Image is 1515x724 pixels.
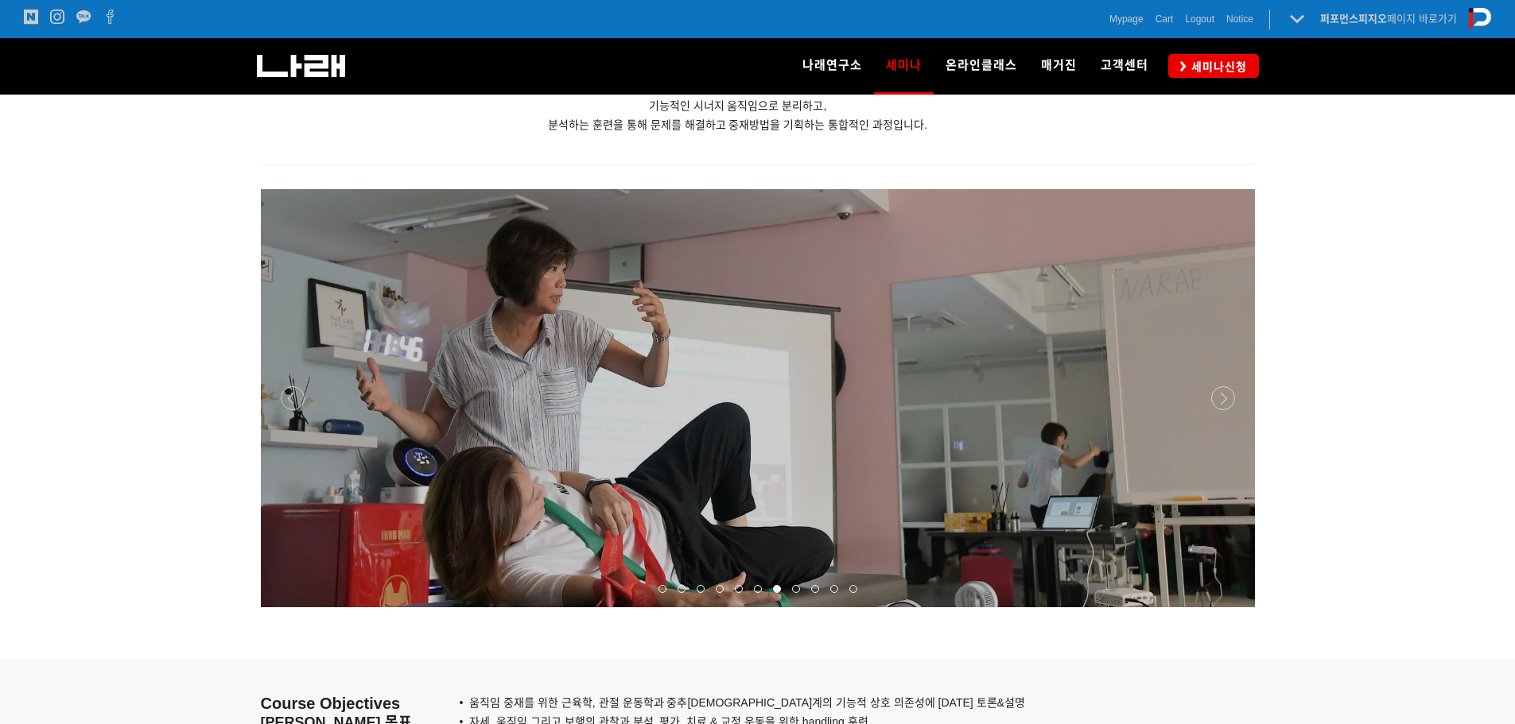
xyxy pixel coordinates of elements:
[1089,38,1160,94] a: 고객센터
[791,38,874,94] a: 나래연구소
[1101,58,1148,72] span: 고객센터
[261,695,401,712] span: Course Objectives
[548,118,927,131] span: 분석하는 훈련을 통해 문제를 해결하고 중재방법을 기획하는 통합적인 과정입니다.
[1109,11,1144,27] a: Mypage
[934,38,1029,94] a: 온라인클래스
[886,52,922,78] span: 세미나
[1185,11,1214,27] a: Logout
[649,99,827,112] span: 기능적인 시너지 움직임으로 분리하고,
[1029,38,1089,94] a: 매거진
[1156,11,1174,27] a: Cart
[874,38,934,94] a: 세미나
[946,58,1017,72] span: 온라인클래스
[1320,13,1387,25] strong: 퍼포먼스피지오
[1168,54,1259,77] a: 세미나신청
[802,58,862,72] span: 나래연구소
[1226,11,1253,27] a: Notice
[1320,13,1457,25] a: 퍼포먼스피지오페이지 바로가기
[1041,58,1077,72] span: 매거진
[1187,59,1247,75] span: 세미나신청
[460,696,1025,709] span: • 움직임 중재를 위한 근육학, 관절 운동학과 중추[DEMOGRAPHIC_DATA]계의 기능적 상호 의존성에 [DATE] 토론&설명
